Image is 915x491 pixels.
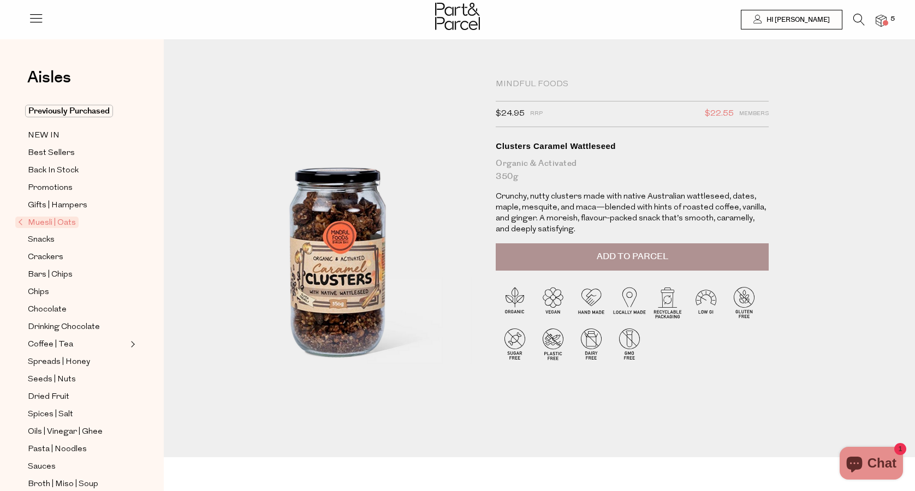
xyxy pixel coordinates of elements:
[27,65,71,89] span: Aisles
[28,443,87,456] span: Pasta | Noodles
[496,79,769,90] div: Mindful Foods
[27,69,71,97] a: Aisles
[496,191,769,235] p: Crunchy, nutty clusters made with native Australian wattleseed, dates, maple, mesquite, and maca—...
[28,426,103,439] span: Oils | Vinegar | Ghee
[610,283,649,321] img: P_P-ICONS-Live_Bec_V11_Locally_Made_2.svg
[28,285,127,299] a: Chips
[836,447,906,482] inbox-online-store-chat: Shopify online store chat
[741,10,842,29] a: Hi [PERSON_NAME]
[496,157,769,183] div: Organic & Activated 350g
[18,216,127,229] a: Muesli | Oats
[28,338,127,351] a: Coffee | Tea
[28,373,127,386] a: Seeds | Nuts
[28,129,60,142] span: NEW IN
[28,460,127,474] a: Sauces
[534,283,572,321] img: P_P-ICONS-Live_Bec_V11_Vegan.svg
[25,105,113,117] span: Previously Purchased
[876,15,887,26] a: 5
[15,217,79,228] span: Muesli | Oats
[28,250,127,264] a: Crackers
[28,105,127,118] a: Previously Purchased
[28,182,73,195] span: Promotions
[28,181,127,195] a: Promotions
[705,107,734,121] span: $22.55
[739,107,769,121] span: Members
[764,15,830,25] span: Hi [PERSON_NAME]
[28,391,69,404] span: Dried Fruit
[28,233,55,247] span: Snacks
[435,3,480,30] img: Part&Parcel
[28,199,127,212] a: Gifts | Hampers
[496,325,534,363] img: P_P-ICONS-Live_Bec_V11_Sugar_Free.svg
[530,107,543,121] span: RRP
[28,373,76,386] span: Seeds | Nuts
[572,283,610,321] img: P_P-ICONS-Live_Bec_V11_Handmade.svg
[28,338,73,351] span: Coffee | Tea
[28,164,79,177] span: Back In Stock
[496,283,534,321] img: P_P-ICONS-Live_Bec_V11_Organic.svg
[496,107,525,121] span: $24.95
[28,477,127,491] a: Broth | Miso | Soup
[28,129,127,142] a: NEW IN
[597,250,668,263] span: Add to Parcel
[28,320,127,334] a: Drinking Chocolate
[888,14,898,24] span: 5
[28,199,87,212] span: Gifts | Hampers
[28,303,67,316] span: Chocolate
[28,408,73,421] span: Spices | Salt
[496,141,769,152] div: Clusters Caramel Wattleseed
[496,243,769,271] button: Add to Parcel
[28,233,127,247] a: Snacks
[610,325,649,363] img: P_P-ICONS-Live_Bec_V11_GMO_Free.svg
[28,251,63,264] span: Crackers
[28,303,127,316] a: Chocolate
[28,164,127,177] a: Back In Stock
[28,268,73,282] span: Bars | Chips
[197,83,479,416] img: Clusters Caramel Wattleseed
[28,460,56,474] span: Sauces
[28,147,75,160] span: Best Sellers
[28,268,127,282] a: Bars | Chips
[572,325,610,363] img: P_P-ICONS-Live_Bec_V11_Dairy_Free.svg
[28,442,127,456] a: Pasta | Noodles
[725,283,763,321] img: P_P-ICONS-Live_Bec_V11_Gluten_Free.svg
[28,355,127,369] a: Spreads | Honey
[28,321,100,334] span: Drinking Chocolate
[649,283,687,321] img: P_P-ICONS-Live_Bec_V11_Recyclable_Packaging.svg
[534,325,572,363] img: P_P-ICONS-Live_Bec_V11_Plastic_Free.svg
[28,478,98,491] span: Broth | Miso | Soup
[28,390,127,404] a: Dried Fruit
[28,146,127,160] a: Best Sellers
[28,408,127,421] a: Spices | Salt
[128,338,135,351] button: Expand/Collapse Coffee | Tea
[28,356,90,369] span: Spreads | Honey
[687,283,725,321] img: P_P-ICONS-Live_Bec_V11_Low_Gi.svg
[28,425,127,439] a: Oils | Vinegar | Ghee
[28,286,49,299] span: Chips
